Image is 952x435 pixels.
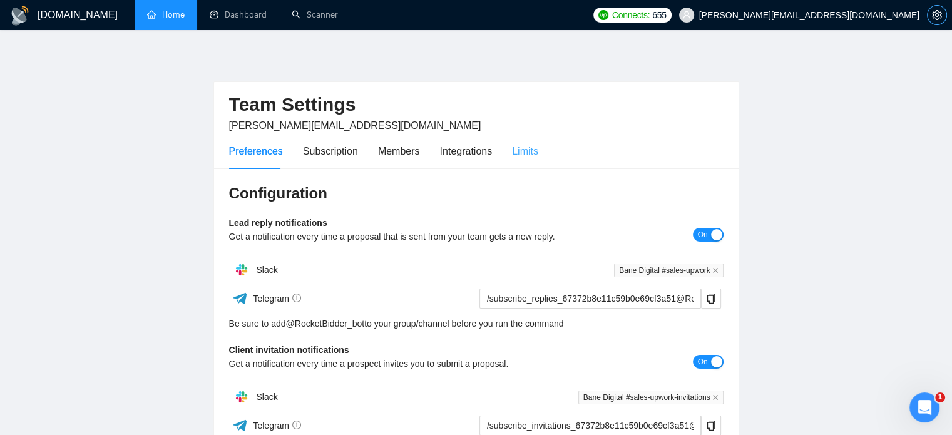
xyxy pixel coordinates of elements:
[229,218,327,228] b: Lead reply notifications
[229,143,283,159] div: Preferences
[253,421,301,431] span: Telegram
[229,357,600,371] div: Get a notification every time a prospect invites you to submit a proposal.
[292,9,338,20] a: searchScanner
[682,11,691,19] span: user
[702,421,720,431] span: copy
[10,6,30,26] img: logo
[253,294,301,304] span: Telegram
[512,143,538,159] div: Limits
[578,391,724,404] span: Bane Digital #sales-upwork-invitations
[378,143,420,159] div: Members
[229,183,724,203] h3: Configuration
[652,8,666,22] span: 655
[147,9,185,20] a: homeHome
[232,290,248,306] img: ww3wtPAAAAAElFTkSuQmCC
[927,10,947,20] a: setting
[440,143,493,159] div: Integrations
[927,5,947,25] button: setting
[598,10,608,20] img: upwork-logo.png
[229,317,724,330] div: Be sure to add to your group/channel before you run the command
[928,10,946,20] span: setting
[303,143,358,159] div: Subscription
[210,9,267,20] a: dashboardDashboard
[229,120,481,131] span: [PERSON_NAME][EMAIL_ADDRESS][DOMAIN_NAME]
[229,345,349,355] b: Client invitation notifications
[229,257,254,282] img: hpQkSZIkSZIkSZIkSZIkSZIkSZIkSZIkSZIkSZIkSZIkSZIkSZIkSZIkSZIkSZIkSZIkSZIkSZIkSZIkSZIkSZIkSZIkSZIkS...
[229,230,600,243] div: Get a notification every time a proposal that is sent from your team gets a new reply.
[712,394,719,401] span: close
[935,392,945,402] span: 1
[256,265,277,275] span: Slack
[702,294,720,304] span: copy
[701,289,721,309] button: copy
[232,417,248,433] img: ww3wtPAAAAAElFTkSuQmCC
[229,92,724,118] h2: Team Settings
[256,392,277,402] span: Slack
[697,355,707,369] span: On
[292,421,301,429] span: info-circle
[229,384,254,409] img: hpQkSZIkSZIkSZIkSZIkSZIkSZIkSZIkSZIkSZIkSZIkSZIkSZIkSZIkSZIkSZIkSZIkSZIkSZIkSZIkSZIkSZIkSZIkSZIkS...
[286,317,365,330] a: @RocketBidder_bot
[292,294,301,302] span: info-circle
[614,264,723,277] span: Bane Digital #sales-upwork
[712,267,719,274] span: close
[612,8,650,22] span: Connects:
[697,228,707,242] span: On
[909,392,939,422] iframe: Intercom live chat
